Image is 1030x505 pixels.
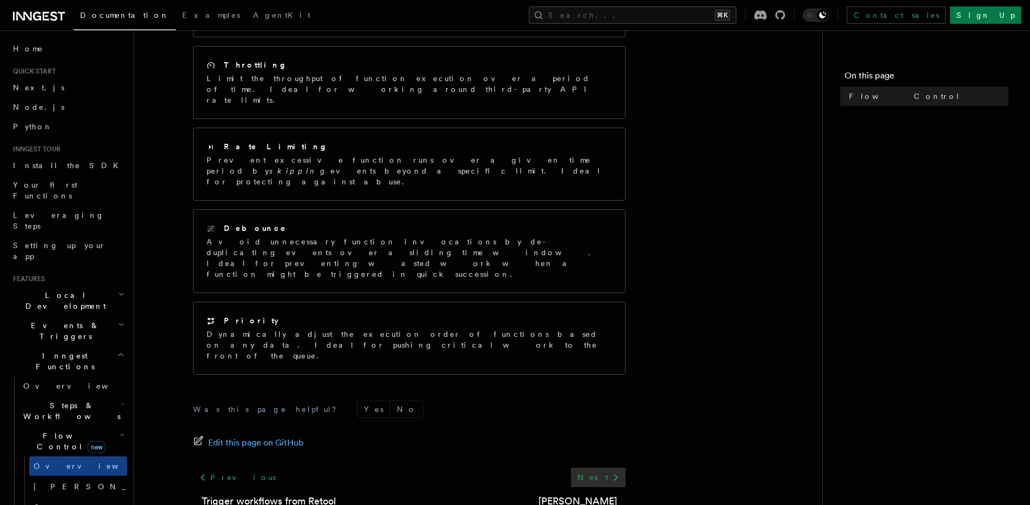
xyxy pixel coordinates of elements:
span: Setting up your app [13,241,106,261]
span: Your first Functions [13,181,77,200]
span: Steps & Workflows [19,400,121,422]
span: Examples [182,11,240,19]
span: Flow Control [19,430,119,452]
a: Setting up your app [9,236,127,266]
p: Limit the throughput of function execution over a period of time. Ideal for working around third-... [207,73,612,105]
h2: Debounce [224,223,287,234]
button: Yes [357,401,390,417]
span: Home [13,43,43,54]
span: Flow Control [849,91,960,102]
a: Leveraging Steps [9,205,127,236]
span: [PERSON_NAME] [34,482,192,491]
span: Quick start [9,67,56,76]
a: [PERSON_NAME] [29,476,127,497]
span: Overview [23,382,135,390]
span: Inngest Functions [9,350,117,372]
a: Overview [19,376,127,396]
a: Sign Up [950,6,1021,24]
span: Node.js [13,103,64,111]
a: PriorityDynamically adjust the execution order of functions based on any data. Ideal for pushing ... [193,302,626,375]
a: Install the SDK [9,156,127,175]
p: Avoid unnecessary function invocations by de-duplicating events over a sliding time window. Ideal... [207,236,612,280]
span: Next.js [13,83,64,92]
a: Rate LimitingPrevent excessive function runs over a given time period byskippingevents beyond a s... [193,128,626,201]
button: Search...⌘K [529,6,736,24]
span: Events & Triggers [9,320,118,342]
p: Was this page helpful? [193,404,344,415]
h2: Rate Limiting [224,141,328,152]
h4: On this page [845,69,1008,87]
span: Edit this page on GitHub [208,435,304,450]
a: Contact sales [847,6,946,24]
a: Node.js [9,97,127,117]
a: Next [571,468,626,487]
button: Steps & Workflows [19,396,127,426]
span: Overview [34,462,145,470]
p: Dynamically adjust the execution order of functions based on any data. Ideal for pushing critical... [207,329,612,361]
button: Flow Controlnew [19,426,127,456]
a: DebounceAvoid unnecessary function invocations by de-duplicating events over a sliding time windo... [193,209,626,293]
button: Local Development [9,285,127,316]
button: Events & Triggers [9,316,127,346]
a: ThrottlingLimit the throughput of function execution over a period of time. Ideal for working aro... [193,46,626,119]
button: Inngest Functions [9,346,127,376]
em: skipping [269,167,330,175]
a: Python [9,117,127,136]
a: Examples [176,3,247,29]
span: Documentation [80,11,169,19]
a: Previous [193,468,282,487]
span: AgentKit [253,11,310,19]
a: Your first Functions [9,175,127,205]
p: Prevent excessive function runs over a given time period by events beyond a specific limit. Ideal... [207,155,612,187]
a: Documentation [74,3,176,30]
span: Install the SDK [13,161,125,170]
a: Overview [29,456,127,476]
span: Inngest tour [9,145,61,154]
span: Leveraging Steps [13,211,104,230]
a: AgentKit [247,3,317,29]
a: Edit this page on GitHub [193,435,304,450]
a: Flow Control [845,87,1008,106]
a: Next.js [9,78,127,97]
button: Toggle dark mode [803,9,829,22]
kbd: ⌘K [715,10,730,21]
span: Local Development [9,290,118,311]
span: new [88,441,105,453]
h2: Priority [224,315,278,326]
span: Python [13,122,52,131]
button: No [390,401,423,417]
span: Features [9,275,45,283]
a: Home [9,39,127,58]
h2: Throttling [224,59,287,70]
